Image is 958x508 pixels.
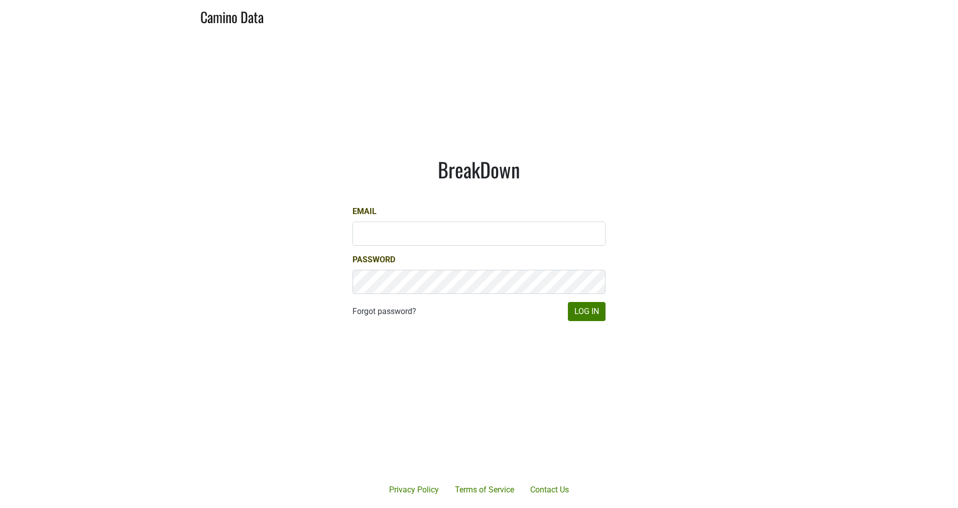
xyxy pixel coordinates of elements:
[568,302,606,321] button: Log In
[447,480,522,500] a: Terms of Service
[352,157,606,181] h1: BreakDown
[381,480,447,500] a: Privacy Policy
[352,254,395,266] label: Password
[200,4,264,28] a: Camino Data
[522,480,577,500] a: Contact Us
[352,306,416,318] a: Forgot password?
[352,206,377,218] label: Email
